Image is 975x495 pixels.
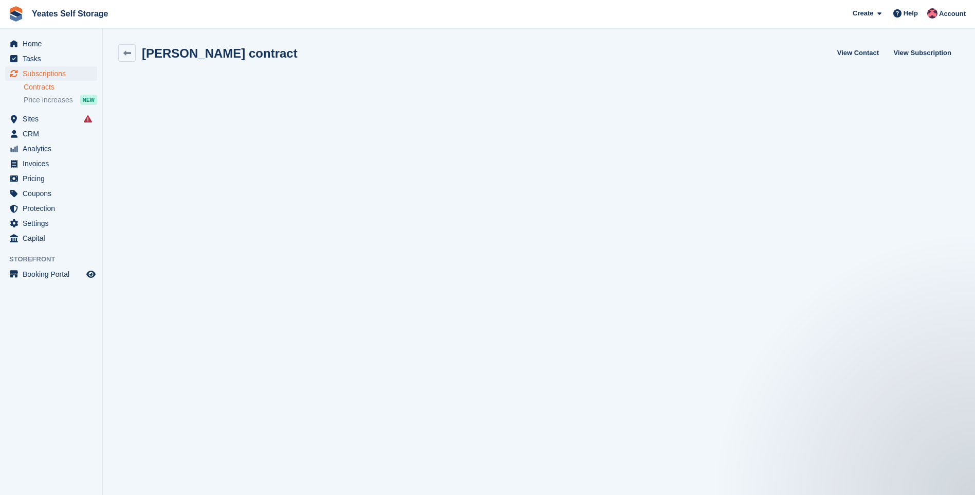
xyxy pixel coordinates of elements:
[5,66,97,81] a: menu
[5,267,97,281] a: menu
[80,95,97,105] div: NEW
[5,156,97,171] a: menu
[5,127,97,141] a: menu
[9,254,102,264] span: Storefront
[23,231,84,245] span: Capital
[23,186,84,201] span: Coupons
[833,44,883,61] a: View Contact
[23,156,84,171] span: Invoices
[23,37,84,51] span: Home
[890,44,955,61] a: View Subscription
[8,6,24,22] img: stora-icon-8386f47178a22dfd0bd8f6a31ec36ba5ce8667c1dd55bd0f319d3a0aa187defe.svg
[85,268,97,280] a: Preview store
[853,8,873,19] span: Create
[24,95,73,105] span: Price increases
[84,115,92,123] i: Smart entry sync failures have occurred
[23,201,84,216] span: Protection
[28,5,113,22] a: Yeates Self Storage
[5,142,97,156] a: menu
[23,127,84,141] span: CRM
[904,8,918,19] span: Help
[142,46,298,60] h2: [PERSON_NAME] contract
[939,9,966,19] span: Account
[5,231,97,245] a: menu
[23,216,84,231] span: Settings
[23,66,84,81] span: Subscriptions
[23,51,84,66] span: Tasks
[24,94,97,105] a: Price increases NEW
[927,8,937,19] img: James Griffin
[5,112,97,126] a: menu
[23,267,84,281] span: Booking Portal
[5,186,97,201] a: menu
[23,112,84,126] span: Sites
[24,82,97,92] a: Contracts
[5,216,97,231] a: menu
[5,171,97,186] a: menu
[5,37,97,51] a: menu
[5,201,97,216] a: menu
[5,51,97,66] a: menu
[23,142,84,156] span: Analytics
[23,171,84,186] span: Pricing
